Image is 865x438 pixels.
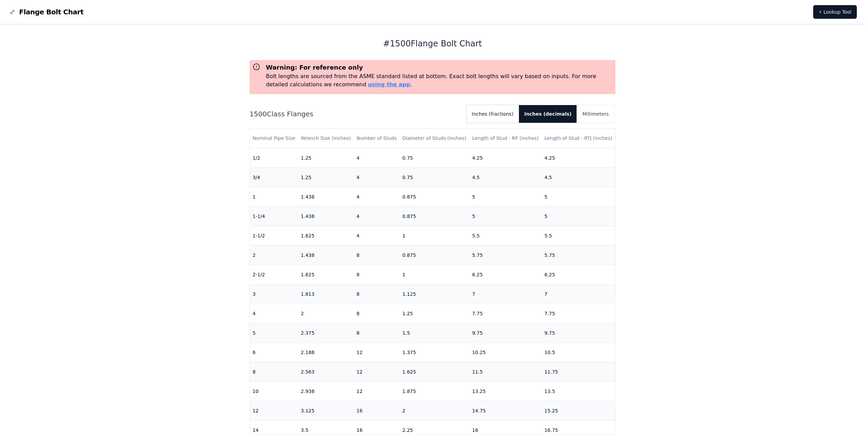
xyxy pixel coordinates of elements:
[400,245,469,265] td: 0.875
[250,109,461,119] h2: 1500 Class Flanges
[250,187,298,206] td: 1
[298,304,354,323] td: 2
[400,265,469,284] td: 1
[400,226,469,245] td: 1
[298,381,354,401] td: 2.938
[298,226,354,245] td: 1.625
[298,323,354,342] td: 2.375
[400,381,469,401] td: 1.875
[542,265,615,284] td: 6.25
[298,206,354,226] td: 1.438
[354,401,400,420] td: 16
[469,245,542,265] td: 5.75
[250,304,298,323] td: 4
[298,284,354,304] td: 1.813
[250,342,298,362] td: 6
[19,7,84,17] span: Flange Bolt Chart
[298,362,354,381] td: 2.563
[298,129,354,148] th: Wrench Size (inches)
[354,245,400,265] td: 8
[250,362,298,381] td: 8
[400,206,469,226] td: 0.875
[469,401,542,420] td: 14.75
[542,284,615,304] td: 7
[8,8,16,16] img: Flange Bolt Chart Logo
[354,226,400,245] td: 4
[250,381,298,401] td: 10
[354,167,400,187] td: 4
[250,401,298,420] td: 12
[466,105,519,123] button: Inches (fractions)
[298,245,354,265] td: 1.438
[368,81,410,88] a: using the app
[400,284,469,304] td: 1.125
[469,265,542,284] td: 6.25
[298,187,354,206] td: 1.438
[250,226,298,245] td: 1-1/2
[250,206,298,226] td: 1-1/4
[469,362,542,381] td: 11.5
[354,148,400,167] td: 4
[469,206,542,226] td: 5
[469,148,542,167] td: 4.25
[250,38,616,49] h1: # 1500 Flange Bolt Chart
[8,7,84,17] a: Flange Bolt Chart LogoFlange Bolt Chart
[250,323,298,342] td: 5
[542,401,615,420] td: 15.25
[354,323,400,342] td: 8
[542,226,615,245] td: 5.5
[542,342,615,362] td: 10.5
[250,129,298,148] th: Nominal Pipe Size
[250,284,298,304] td: 3
[400,362,469,381] td: 1.625
[542,129,615,148] th: Length of Stud - RTJ (inches)
[298,342,354,362] td: 2.188
[400,129,469,148] th: Diameter of Studs (inches)
[400,304,469,323] td: 1.25
[542,148,615,167] td: 4.25
[354,129,400,148] th: Number of Studs
[542,304,615,323] td: 7.75
[469,381,542,401] td: 13.25
[250,167,298,187] td: 3/4
[469,304,542,323] td: 7.75
[469,323,542,342] td: 9.75
[542,167,615,187] td: 4.5
[400,342,469,362] td: 1.375
[354,362,400,381] td: 12
[354,187,400,206] td: 4
[400,148,469,167] td: 0.75
[250,148,298,167] td: 1/2
[266,72,613,89] p: Bolt lengths are sourced from the ASME standard listed at bottom. Exact bolt lengths will vary ba...
[298,401,354,420] td: 3.125
[469,167,542,187] td: 4.5
[354,265,400,284] td: 8
[813,5,857,19] a: ⚡ Lookup Tool
[469,284,542,304] td: 7
[298,265,354,284] td: 1.625
[542,206,615,226] td: 5
[266,63,613,72] h3: Warning: For reference only
[577,105,614,123] button: Millimeters
[354,284,400,304] td: 8
[400,323,469,342] td: 1.5
[542,245,615,265] td: 5.75
[469,226,542,245] td: 5.5
[469,129,542,148] th: Length of Stud - RF (inches)
[250,245,298,265] td: 2
[354,342,400,362] td: 12
[542,381,615,401] td: 13.5
[469,342,542,362] td: 10.25
[354,206,400,226] td: 4
[542,323,615,342] td: 9.75
[469,187,542,206] td: 5
[250,265,298,284] td: 2-1/2
[519,105,577,123] button: Inches (decimals)
[400,167,469,187] td: 0.75
[354,381,400,401] td: 12
[400,187,469,206] td: 0.875
[298,148,354,167] td: 1.25
[400,401,469,420] td: 2
[542,187,615,206] td: 5
[354,304,400,323] td: 8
